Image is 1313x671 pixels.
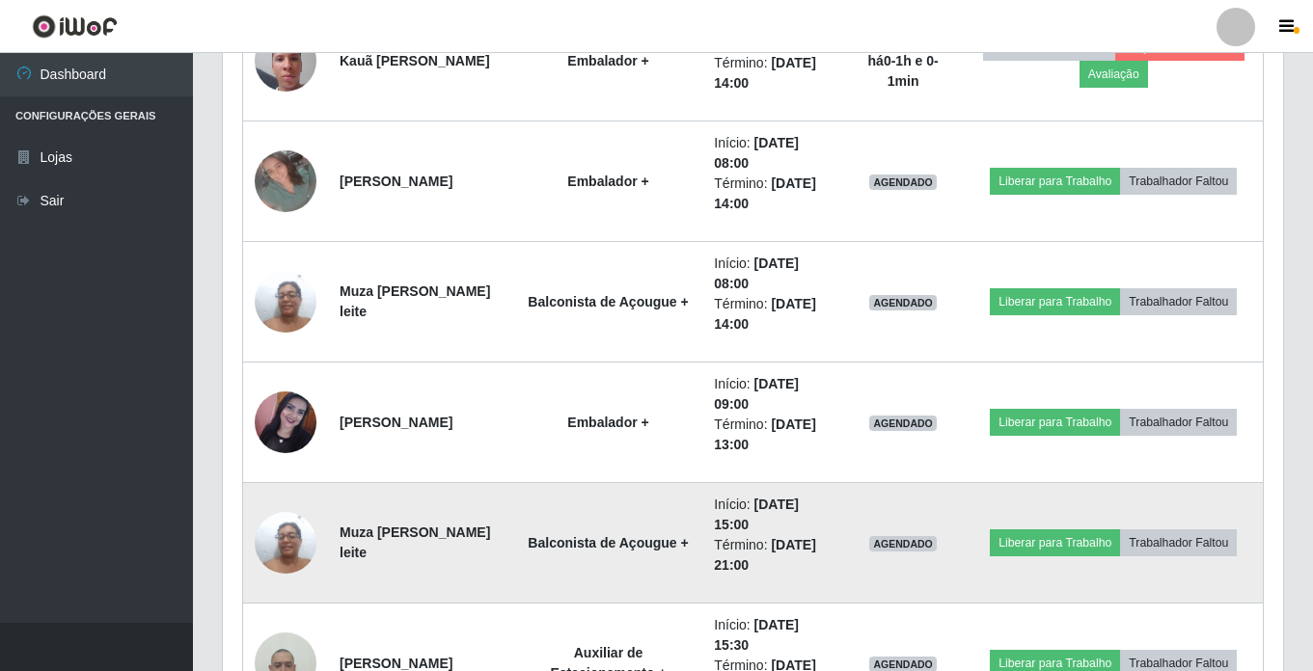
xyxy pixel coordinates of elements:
[714,535,830,576] li: Término:
[714,135,799,171] time: [DATE] 08:00
[714,254,830,294] li: Início:
[714,415,830,455] li: Término:
[340,174,452,189] strong: [PERSON_NAME]
[714,497,799,532] time: [DATE] 15:00
[714,133,830,174] li: Início:
[1120,529,1237,556] button: Trabalhador Faltou
[714,617,799,653] time: [DATE] 15:30
[528,535,688,550] strong: Balconista de Açougue +
[340,524,490,560] strong: Muza [PERSON_NAME] leite
[990,529,1120,556] button: Liberar para Trabalho
[868,53,939,89] strong: há 0-1 h e 0-1 min
[714,255,799,291] time: [DATE] 08:00
[1080,61,1148,88] button: Avaliação
[340,283,490,319] strong: Muza [PERSON_NAME] leite
[567,174,648,189] strong: Embalador +
[990,168,1120,195] button: Liberar para Trabalho
[528,294,688,309] strong: Balconista de Açougue +
[32,14,118,39] img: CoreUI Logo
[714,376,799,412] time: [DATE] 09:00
[255,391,316,453] img: 1752499690681.jpeg
[255,260,316,342] img: 1703019417577.jpeg
[340,53,490,68] strong: Kauã [PERSON_NAME]
[340,415,452,430] strong: [PERSON_NAME]
[255,19,316,101] img: 1751915623822.jpeg
[714,374,830,415] li: Início:
[1120,288,1237,315] button: Trabalhador Faltou
[714,294,830,335] li: Término:
[869,536,937,551] span: AGENDADO
[869,416,937,431] span: AGENDADO
[567,53,648,68] strong: Embalador +
[1120,409,1237,436] button: Trabalhador Faltou
[567,415,648,430] strong: Embalador +
[990,409,1120,436] button: Liberar para Trabalho
[990,288,1120,315] button: Liberar para Trabalho
[340,656,452,671] strong: [PERSON_NAME]
[714,615,830,656] li: Início:
[1120,168,1237,195] button: Trabalhador Faltou
[714,174,830,214] li: Término:
[714,495,830,535] li: Início:
[714,53,830,94] li: Término:
[869,174,937,190] span: AGENDADO
[255,150,316,212] img: 1752719654898.jpeg
[255,501,316,583] img: 1703019417577.jpeg
[869,295,937,310] span: AGENDADO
